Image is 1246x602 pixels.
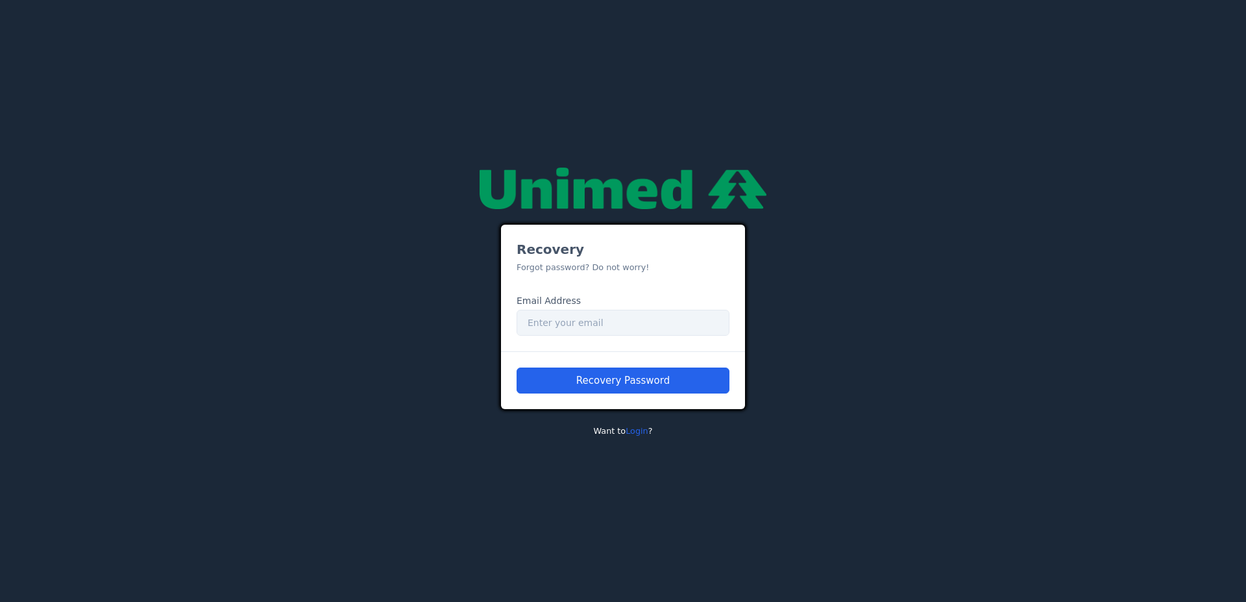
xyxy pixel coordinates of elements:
p: Want to ? [501,425,745,437]
img: null [480,168,766,209]
small: Forgot password? Do not worry! [517,262,650,272]
a: Login [626,426,648,436]
h3: Recovery [517,240,729,258]
button: Recovery Password [517,368,729,394]
input: Enter your email [517,310,729,336]
label: Email Address [517,294,581,308]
